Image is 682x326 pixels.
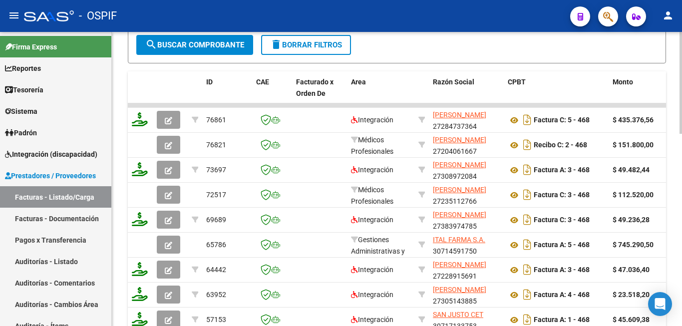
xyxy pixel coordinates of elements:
datatable-header-cell: ID [202,71,252,115]
i: Descargar documento [521,212,534,228]
span: Tesorería [5,84,43,95]
datatable-header-cell: CAE [252,71,292,115]
span: [PERSON_NAME] [433,161,486,169]
span: 64442 [206,266,226,274]
datatable-header-cell: CPBT [504,71,609,115]
strong: $ 49.236,28 [613,216,650,224]
span: 65786 [206,241,226,249]
span: [PERSON_NAME] [433,286,486,294]
mat-icon: person [662,9,674,21]
mat-icon: search [145,38,157,50]
span: [PERSON_NAME] [433,261,486,269]
mat-icon: delete [270,38,282,50]
div: 27284737364 [433,109,500,130]
span: 63952 [206,291,226,299]
strong: Factura A: 3 - 468 [534,166,590,174]
strong: $ 45.609,38 [613,316,650,324]
div: 27305143885 [433,284,500,305]
i: Descargar documento [521,187,534,203]
span: Area [351,78,366,86]
datatable-header-cell: Razón Social [429,71,504,115]
span: 69689 [206,216,226,224]
span: Integración [351,166,393,174]
strong: Factura A: 1 - 468 [534,316,590,324]
span: Borrar Filtros [270,40,342,49]
span: [PERSON_NAME] [433,211,486,219]
datatable-header-cell: Facturado x Orden De [292,71,347,115]
span: Integración (discapacidad) [5,149,97,160]
strong: Factura A: 5 - 468 [534,241,590,249]
i: Descargar documento [521,112,534,128]
strong: Factura A: 3 - 468 [534,266,590,274]
span: Médicos Profesionales [351,186,393,205]
span: Buscar Comprobante [145,40,244,49]
span: Facturado x Orden De [296,78,334,97]
span: Reportes [5,63,41,74]
i: Descargar documento [521,162,534,178]
span: Sistema [5,106,37,117]
strong: Factura C: 3 - 468 [534,191,590,199]
span: 72517 [206,191,226,199]
span: CAE [256,78,269,86]
span: 57153 [206,316,226,324]
span: Prestadores / Proveedores [5,170,96,181]
strong: $ 49.482,44 [613,166,650,174]
span: [PERSON_NAME] [433,111,486,119]
span: ITAL FARMA S.A. [433,236,485,244]
strong: Factura A: 4 - 468 [534,291,590,299]
strong: $ 435.376,56 [613,116,654,124]
span: Integración [351,216,393,224]
div: 27228915691 [433,259,500,280]
datatable-header-cell: Monto [609,71,669,115]
strong: $ 151.800,00 [613,141,654,149]
strong: Factura C: 5 - 468 [534,116,590,124]
span: Padrón [5,127,37,138]
span: CPBT [508,78,526,86]
i: Descargar documento [521,137,534,153]
span: Razón Social [433,78,474,86]
i: Descargar documento [521,262,534,278]
span: ID [206,78,213,86]
span: Integración [351,266,393,274]
div: 27308972084 [433,159,500,180]
div: 27204061667 [433,134,500,155]
span: [PERSON_NAME] [433,136,486,144]
button: Borrar Filtros [261,35,351,55]
div: Open Intercom Messenger [648,292,672,316]
span: 76861 [206,116,226,124]
span: Gestiones Administrativas y Otros [351,236,405,267]
span: SAN JUSTO CET [433,311,483,319]
i: Descargar documento [521,287,534,303]
div: 30714591750 [433,234,500,255]
i: Descargar documento [521,237,534,253]
span: Médicos Profesionales [351,136,393,155]
span: Integración [351,116,393,124]
strong: Factura C: 3 - 468 [534,216,590,224]
datatable-header-cell: Area [347,71,414,115]
mat-icon: menu [8,9,20,21]
button: Buscar Comprobante [136,35,253,55]
span: Firma Express [5,41,57,52]
strong: $ 23.518,20 [613,291,650,299]
span: 73697 [206,166,226,174]
div: 27235112766 [433,184,500,205]
strong: $ 745.290,50 [613,241,654,249]
span: Integración [351,291,393,299]
strong: $ 112.520,00 [613,191,654,199]
div: 27383974785 [433,209,500,230]
span: Integración [351,316,393,324]
span: Monto [613,78,633,86]
strong: $ 47.036,40 [613,266,650,274]
span: 76821 [206,141,226,149]
span: [PERSON_NAME] [433,186,486,194]
span: - OSPIF [79,5,117,27]
strong: Recibo C: 2 - 468 [534,141,587,149]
